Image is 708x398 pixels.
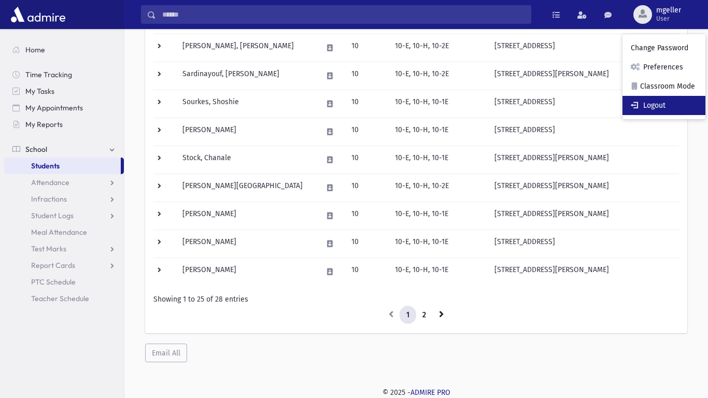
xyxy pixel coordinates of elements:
[176,62,316,90] td: Sardinayouf, [PERSON_NAME]
[4,41,124,58] a: Home
[488,258,679,286] td: [STREET_ADDRESS][PERSON_NAME]
[31,194,67,204] span: Infractions
[389,90,488,118] td: 10-E, 10-H, 10-1E
[488,118,679,146] td: [STREET_ADDRESS]
[31,161,60,170] span: Students
[389,34,488,62] td: 10-E, 10-H, 10-2E
[4,83,124,99] a: My Tasks
[4,66,124,83] a: Time Tracking
[4,290,124,307] a: Teacher Schedule
[4,191,124,207] a: Infractions
[31,178,69,187] span: Attendance
[4,240,124,257] a: Test Marks
[389,230,488,258] td: 10-E, 10-H, 10-1E
[400,306,416,324] a: 1
[488,146,679,174] td: [STREET_ADDRESS][PERSON_NAME]
[389,146,488,174] td: 10-E, 10-H, 10-1E
[622,96,705,115] a: Logout
[488,62,679,90] td: [STREET_ADDRESS][PERSON_NAME]
[176,146,316,174] td: Stock, Chanale
[156,5,531,24] input: Search
[176,174,316,202] td: [PERSON_NAME][GEOGRAPHIC_DATA]
[488,90,679,118] td: [STREET_ADDRESS]
[4,116,124,133] a: My Reports
[4,207,124,224] a: Student Logs
[153,294,679,305] div: Showing 1 to 25 of 28 entries
[4,141,124,158] a: School
[488,34,679,62] td: [STREET_ADDRESS]
[4,158,121,174] a: Students
[25,45,45,54] span: Home
[141,387,691,398] div: © 2025 -
[345,34,389,62] td: 10
[656,6,681,15] span: mgeller
[25,87,54,96] span: My Tasks
[410,388,450,397] a: ADMIRE PRO
[345,146,389,174] td: 10
[176,34,316,62] td: [PERSON_NAME], [PERSON_NAME]
[656,15,681,23] span: User
[31,211,74,220] span: Student Logs
[176,230,316,258] td: [PERSON_NAME]
[25,70,72,79] span: Time Tracking
[345,62,389,90] td: 10
[25,145,47,154] span: School
[389,202,488,230] td: 10-E, 10-H, 10-1E
[176,90,316,118] td: Sourkes, Shoshie
[4,224,124,240] a: Meal Attendance
[345,202,389,230] td: 10
[488,202,679,230] td: [STREET_ADDRESS][PERSON_NAME]
[176,258,316,286] td: [PERSON_NAME]
[31,228,87,237] span: Meal Attendance
[176,202,316,230] td: [PERSON_NAME]
[345,174,389,202] td: 10
[25,103,83,112] span: My Appointments
[622,58,705,77] a: Preferences
[622,77,705,96] a: Classroom Mode
[145,344,187,362] button: Email All
[4,274,124,290] a: PTC Schedule
[488,230,679,258] td: [STREET_ADDRESS]
[4,174,124,191] a: Attendance
[389,118,488,146] td: 10-E, 10-H, 10-1E
[389,62,488,90] td: 10-E, 10-H, 10-2E
[31,261,75,270] span: Report Cards
[4,257,124,274] a: Report Cards
[176,118,316,146] td: [PERSON_NAME]
[345,258,389,286] td: 10
[8,4,68,25] img: AdmirePro
[488,174,679,202] td: [STREET_ADDRESS][PERSON_NAME]
[416,306,433,324] a: 2
[31,244,66,253] span: Test Marks
[389,174,488,202] td: 10-E, 10-H, 10-2E
[389,258,488,286] td: 10-E, 10-H, 10-1E
[345,230,389,258] td: 10
[622,38,705,58] a: Change Password
[345,90,389,118] td: 10
[345,118,389,146] td: 10
[31,277,76,287] span: PTC Schedule
[31,294,89,303] span: Teacher Schedule
[25,120,63,129] span: My Reports
[4,99,124,116] a: My Appointments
